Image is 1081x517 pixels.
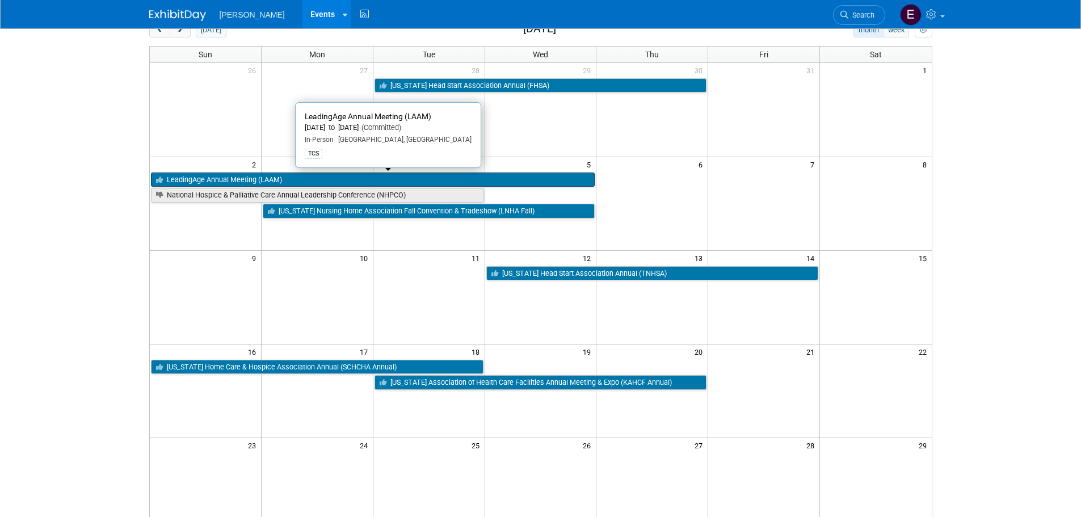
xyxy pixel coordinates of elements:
span: Fri [759,50,768,59]
span: 19 [582,344,596,359]
span: Thu [645,50,659,59]
span: 14 [805,251,819,265]
span: 27 [693,438,708,452]
span: 29 [582,63,596,77]
span: 8 [922,157,932,171]
img: Emily Foreman [900,4,922,26]
button: myCustomButton [915,23,932,37]
span: 21 [805,344,819,359]
span: 26 [247,63,261,77]
span: 9 [251,251,261,265]
span: Wed [533,50,548,59]
span: 5 [586,157,596,171]
span: 28 [805,438,819,452]
span: (Committed) [359,123,401,132]
span: Sat [870,50,882,59]
span: 13 [693,251,708,265]
span: 25 [470,438,485,452]
a: [US_STATE] Nursing Home Association Fall Convention & Tradeshow (LNHA Fall) [263,204,595,218]
span: 12 [582,251,596,265]
span: 27 [359,63,373,77]
span: 11 [470,251,485,265]
span: 31 [805,63,819,77]
span: 24 [359,438,373,452]
i: Personalize Calendar [920,27,927,34]
span: 2 [251,157,261,171]
button: week [883,23,909,37]
button: prev [149,23,170,37]
a: [US_STATE] Head Start Association Annual (FHSA) [375,78,707,93]
span: In-Person [305,136,334,144]
span: 7 [809,157,819,171]
span: 15 [918,251,932,265]
span: Mon [309,50,325,59]
span: 23 [247,438,261,452]
div: TCS [305,149,322,159]
button: next [170,23,191,37]
span: Search [848,11,874,19]
span: 30 [693,63,708,77]
button: month [853,23,884,37]
a: [US_STATE] Head Start Association Annual (TNHSA) [486,266,819,281]
a: National Hospice & Palliative Care Annual Leadership Conference (NHPCO) [151,188,483,203]
a: [US_STATE] Association of Health Care Facilities Annual Meeting & Expo (KAHCF Annual) [375,375,707,390]
span: [GEOGRAPHIC_DATA], [GEOGRAPHIC_DATA] [334,136,472,144]
span: 18 [470,344,485,359]
span: 26 [582,438,596,452]
span: 20 [693,344,708,359]
span: 17 [359,344,373,359]
span: 6 [697,157,708,171]
span: 29 [918,438,932,452]
img: ExhibitDay [149,10,206,21]
span: 28 [470,63,485,77]
span: LeadingAge Annual Meeting (LAAM) [305,112,431,121]
span: 22 [918,344,932,359]
div: [DATE] to [DATE] [305,123,472,133]
span: 16 [247,344,261,359]
span: 1 [922,63,932,77]
a: LeadingAge Annual Meeting (LAAM) [151,173,595,187]
button: [DATE] [196,23,226,37]
span: Sun [199,50,212,59]
h2: [DATE] [523,23,556,35]
a: [US_STATE] Home Care & Hospice Association Annual (SCHCHA Annual) [151,360,483,375]
span: 10 [359,251,373,265]
a: Search [833,5,885,25]
span: [PERSON_NAME] [220,10,285,19]
span: Tue [423,50,435,59]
